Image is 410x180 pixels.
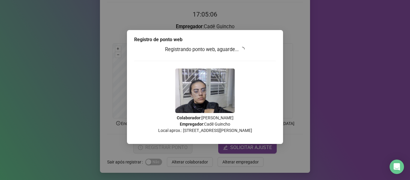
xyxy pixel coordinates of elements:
[239,46,246,53] span: loading
[180,122,203,127] strong: Empregador
[390,160,404,174] div: Open Intercom Messenger
[134,115,276,134] p: : [PERSON_NAME] : Cadê Guincho Local aprox.: [STREET_ADDRESS][PERSON_NAME]
[175,69,235,113] img: Z
[134,36,276,43] div: Registro de ponto web
[177,115,200,120] strong: Colaborador
[134,46,276,53] h3: Registrando ponto web, aguarde...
